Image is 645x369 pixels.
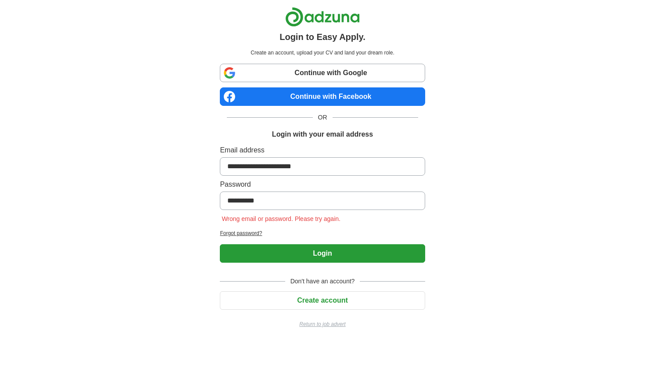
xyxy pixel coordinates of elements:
[279,30,365,43] h1: Login to Easy Apply.
[220,291,425,310] button: Create account
[313,113,333,122] span: OR
[285,277,360,286] span: Don't have an account?
[220,215,342,222] span: Wrong email or password. Please try again.
[220,64,425,82] a: Continue with Google
[285,7,360,27] img: Adzuna logo
[220,229,425,237] a: Forgot password?
[220,87,425,106] a: Continue with Facebook
[220,145,425,156] label: Email address
[220,179,425,190] label: Password
[220,244,425,263] button: Login
[220,320,425,328] a: Return to job advert
[222,49,423,57] p: Create an account, upload your CV and land your dream role.
[220,297,425,304] a: Create account
[272,129,373,140] h1: Login with your email address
